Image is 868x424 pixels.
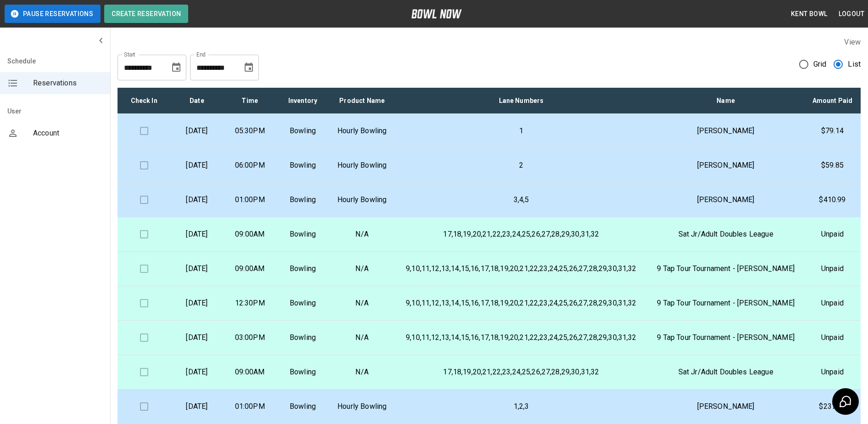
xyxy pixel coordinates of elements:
[655,263,797,274] p: 9 Tap Tour Tournament - [PERSON_NAME]
[336,401,387,412] p: Hourly Bowling
[336,229,387,240] p: N/A
[336,125,387,136] p: Hourly Bowling
[224,88,276,114] th: Time
[648,88,804,114] th: Name
[812,367,853,378] p: Unpaid
[655,194,797,205] p: [PERSON_NAME]
[33,78,103,89] span: Reservations
[231,401,269,412] p: 01:00PM
[402,160,640,171] p: 2
[411,9,462,18] img: logo
[284,332,322,343] p: Bowling
[848,59,861,70] span: List
[402,401,640,412] p: 1,2,3
[812,229,853,240] p: Unpaid
[655,401,797,412] p: [PERSON_NAME]
[812,125,853,136] p: $79.14
[812,160,853,171] p: $59.85
[395,88,647,114] th: Lane Numbers
[231,160,269,171] p: 06:00PM
[402,332,640,343] p: 9,10,11,12,13,14,15,16,17,18,19,20,21,22,23,24,25,26,27,28,29,30,31,32
[231,125,269,136] p: 05:30PM
[655,367,797,378] p: Sat Jr/Adult Doubles League
[655,160,797,171] p: [PERSON_NAME]
[336,332,387,343] p: N/A
[402,298,640,309] p: 9,10,11,12,13,14,15,16,17,18,19,20,21,22,23,24,25,26,27,28,29,30,31,32
[284,298,322,309] p: Bowling
[284,229,322,240] p: Bowling
[655,125,797,136] p: [PERSON_NAME]
[33,128,103,139] span: Account
[336,194,387,205] p: Hourly Bowling
[336,160,387,171] p: Hourly Bowling
[402,263,640,274] p: 9,10,11,12,13,14,15,16,17,18,19,20,21,22,23,24,25,26,27,28,29,30,31,32
[231,194,269,205] p: 01:00PM
[178,298,216,309] p: [DATE]
[813,59,827,70] span: Grid
[284,194,322,205] p: Bowling
[276,88,329,114] th: Inventory
[812,332,853,343] p: Unpaid
[178,229,216,240] p: [DATE]
[844,38,861,46] label: View
[284,125,322,136] p: Bowling
[178,125,216,136] p: [DATE]
[178,332,216,343] p: [DATE]
[178,367,216,378] p: [DATE]
[231,367,269,378] p: 09:00AM
[5,5,101,23] button: Pause Reservations
[284,263,322,274] p: Bowling
[329,88,395,114] th: Product Name
[104,5,188,23] button: Create Reservation
[655,298,797,309] p: 9 Tap Tour Tournament - [PERSON_NAME]
[655,332,797,343] p: 9 Tap Tour Tournament - [PERSON_NAME]
[835,6,868,23] button: Logout
[170,88,223,114] th: Date
[812,401,853,412] p: $237.42
[284,401,322,412] p: Bowling
[118,88,170,114] th: Check In
[812,298,853,309] p: Unpaid
[240,58,258,77] button: Choose date, selected date is Sep 19, 2025
[336,298,387,309] p: N/A
[336,263,387,274] p: N/A
[178,160,216,171] p: [DATE]
[284,160,322,171] p: Bowling
[402,194,640,205] p: 3,4,5
[655,229,797,240] p: Sat Jr/Adult Doubles League
[402,125,640,136] p: 1
[178,401,216,412] p: [DATE]
[231,332,269,343] p: 03:00PM
[402,367,640,378] p: 17,18,19,20,21,22,23,24,25,26,27,28,29,30,31,32
[284,367,322,378] p: Bowling
[402,229,640,240] p: 17,18,19,20,21,22,23,24,25,26,27,28,29,30,31,32
[231,298,269,309] p: 12:30PM
[336,367,387,378] p: N/A
[231,229,269,240] p: 09:00AM
[167,58,185,77] button: Choose date, selected date is Aug 19, 2025
[178,194,216,205] p: [DATE]
[812,263,853,274] p: Unpaid
[178,263,216,274] p: [DATE]
[231,263,269,274] p: 09:00AM
[804,88,861,114] th: Amount Paid
[812,194,853,205] p: $410.99
[787,6,831,23] button: Kent Bowl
